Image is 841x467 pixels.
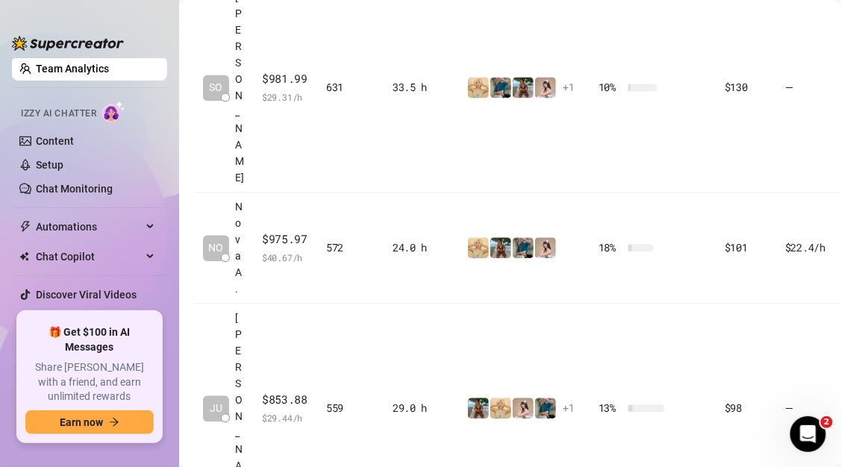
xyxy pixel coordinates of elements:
[19,221,31,233] span: thunderbolt
[262,90,308,104] span: $ 29.31 /h
[102,101,125,122] img: AI Chatter
[393,79,449,95] div: 33.5 h
[21,107,96,121] span: Izzy AI Chatter
[36,159,63,171] a: Setup
[262,231,308,248] span: $975.97
[36,215,142,239] span: Automations
[109,417,119,427] span: arrow-right
[235,198,244,297] span: Nova A.
[210,79,223,95] span: SO
[535,398,556,419] img: Eavnc
[393,400,449,416] div: 29.0 h
[598,239,622,256] span: 18 %
[326,79,375,95] div: 631
[393,239,449,256] div: 24.0 h
[535,77,556,98] img: anaxmei
[598,400,622,416] span: 13 %
[725,79,767,95] div: $130
[326,400,375,416] div: 559
[725,239,767,256] div: $101
[468,77,489,98] img: Actually.Maria
[513,398,534,419] img: anaxmei
[790,416,826,452] iframe: Intercom live chat
[25,410,154,434] button: Earn nowarrow-right
[36,135,74,147] a: Content
[563,400,575,416] span: + 1
[36,183,113,195] a: Chat Monitoring
[725,400,767,416] div: $98
[821,416,833,428] span: 2
[36,289,137,301] a: Discover Viral Videos
[563,79,575,95] span: + 1
[262,250,308,265] span: $ 40.67 /h
[468,237,489,258] img: Actually.Maria
[598,79,622,95] span: 10 %
[25,360,154,404] span: Share [PERSON_NAME] with a friend, and earn unlimited rewards
[513,237,534,258] img: Eavnc
[36,245,142,269] span: Chat Copilot
[209,239,224,256] span: NO
[262,70,308,88] span: $981.99
[513,77,534,98] img: Libby
[490,398,511,419] img: Actually.Maria
[490,77,511,98] img: Eavnc
[535,237,556,258] img: anaxmei
[12,36,124,51] img: logo-BBDzfeDw.svg
[36,63,109,75] a: Team Analytics
[25,325,154,354] span: 🎁 Get $100 in AI Messages
[326,239,375,256] div: 572
[19,251,29,262] img: Chat Copilot
[490,237,511,258] img: Libby
[210,400,222,416] span: JU
[60,416,103,428] span: Earn now
[262,391,308,409] span: $853.88
[468,398,489,419] img: Libby
[262,410,308,425] span: $ 29.44 /h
